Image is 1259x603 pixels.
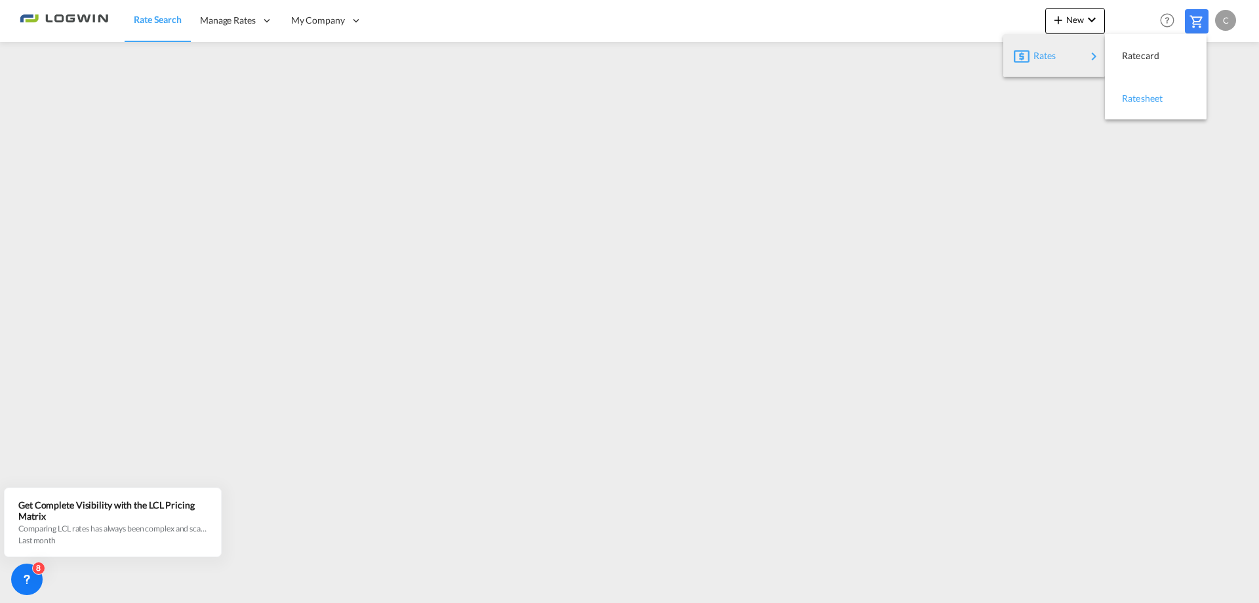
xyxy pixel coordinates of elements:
[1122,85,1136,112] span: Ratesheet
[1115,82,1196,115] div: Ratesheet
[1115,39,1196,72] div: Ratecard
[1122,43,1136,69] span: Ratecard
[1033,43,1049,69] span: Rates
[1086,49,1102,64] md-icon: icon-chevron-right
